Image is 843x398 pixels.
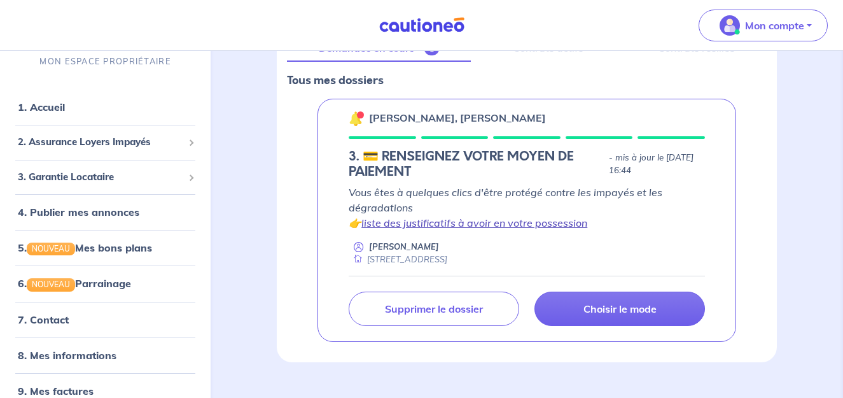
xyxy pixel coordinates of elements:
[349,292,519,326] a: Supprimer le dossier
[18,169,183,184] span: 3. Garantie Locataire
[699,10,828,41] button: illu_account_valid_menu.svgMon compte
[5,271,206,296] div: 6.NOUVEAUParrainage
[39,55,171,68] p: MON ESPACE PROPRIÉTAIRE
[720,15,740,36] img: illu_account_valid_menu.svg
[18,348,116,361] a: 8. Mes informations
[609,152,705,177] p: - mis à jour le [DATE] 16:44
[18,206,139,218] a: 4. Publier mes annonces
[5,164,206,189] div: 3. Garantie Locataire
[287,72,767,89] p: Tous mes dossiers
[5,199,206,225] div: 4. Publier mes annonces
[534,292,705,326] a: Choisir le mode
[374,17,470,33] img: Cautioneo
[18,277,131,290] a: 6.NOUVEAUParrainage
[349,149,705,180] div: state: CHOOSE-BILLING, Context: NEW,NO-CERTIFICATE,RELATIONSHIP,LESSOR-DOCUMENTS
[349,111,364,126] img: 🔔
[745,18,804,33] p: Mon compte
[349,149,604,180] h5: 3. 💳 RENSEIGNEZ VOTRE MOYEN DE PAIEMENT
[5,235,206,260] div: 5.NOUVEAUMes bons plans
[5,94,206,120] div: 1. Accueil
[385,302,483,315] p: Supprimer le dossier
[369,241,439,253] p: [PERSON_NAME]
[369,110,546,125] p: [PERSON_NAME], [PERSON_NAME]
[18,384,94,397] a: 9. Mes factures
[18,241,152,254] a: 5.NOUVEAUMes bons plans
[18,313,69,325] a: 7. Contact
[583,302,657,315] p: Choisir le mode
[349,253,447,266] div: [STREET_ADDRESS]
[5,342,206,367] div: 8. Mes informations
[349,185,705,231] p: Vous êtes à quelques clics d'être protégé contre les impayés et les dégradations 👉
[5,130,206,155] div: 2. Assurance Loyers Impayés
[361,217,587,229] a: liste des justificatifs à avoir en votre possession
[5,306,206,332] div: 7. Contact
[18,101,65,113] a: 1. Accueil
[18,135,183,150] span: 2. Assurance Loyers Impayés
